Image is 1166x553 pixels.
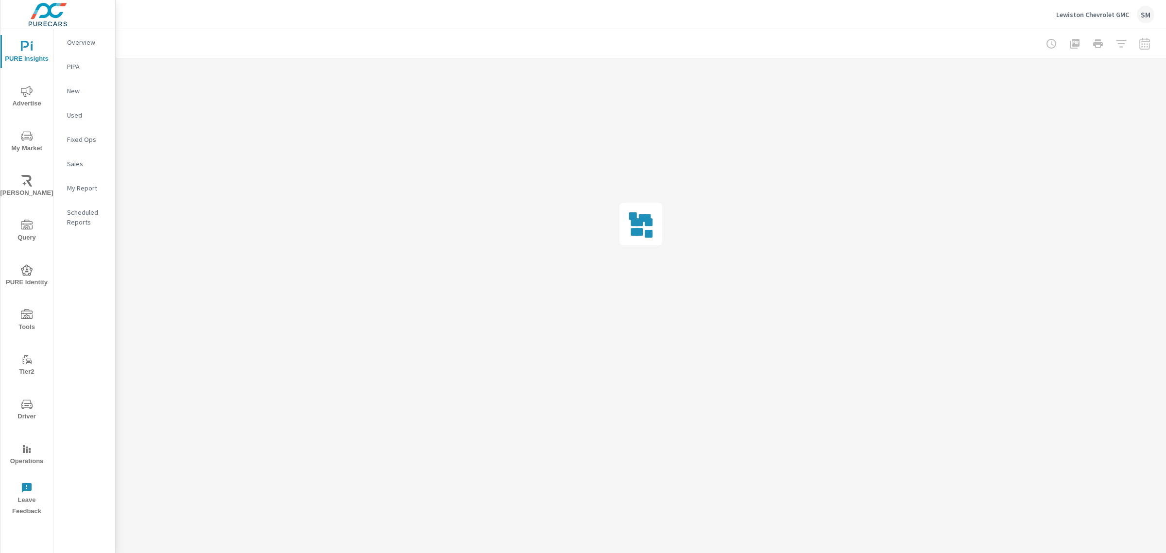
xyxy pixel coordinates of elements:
span: PURE Insights [3,41,50,65]
p: My Report [67,183,107,193]
div: Scheduled Reports [53,205,115,229]
div: nav menu [0,29,53,521]
span: Advertise [3,86,50,109]
span: Operations [3,443,50,467]
span: Tools [3,309,50,333]
p: Used [67,110,107,120]
span: Query [3,220,50,243]
span: My Market [3,130,50,154]
p: Scheduled Reports [67,207,107,227]
span: Tier2 [3,354,50,378]
span: PURE Identity [3,264,50,288]
div: SM [1137,6,1154,23]
div: Sales [53,156,115,171]
p: PIPA [67,62,107,71]
div: PIPA [53,59,115,74]
div: New [53,84,115,98]
p: New [67,86,107,96]
div: Fixed Ops [53,132,115,147]
p: Sales [67,159,107,169]
span: Leave Feedback [3,482,50,517]
span: Driver [3,398,50,422]
div: Overview [53,35,115,50]
div: Used [53,108,115,122]
div: My Report [53,181,115,195]
p: Overview [67,37,107,47]
p: Lewiston Chevrolet GMC [1056,10,1129,19]
span: [PERSON_NAME] [3,175,50,199]
p: Fixed Ops [67,135,107,144]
